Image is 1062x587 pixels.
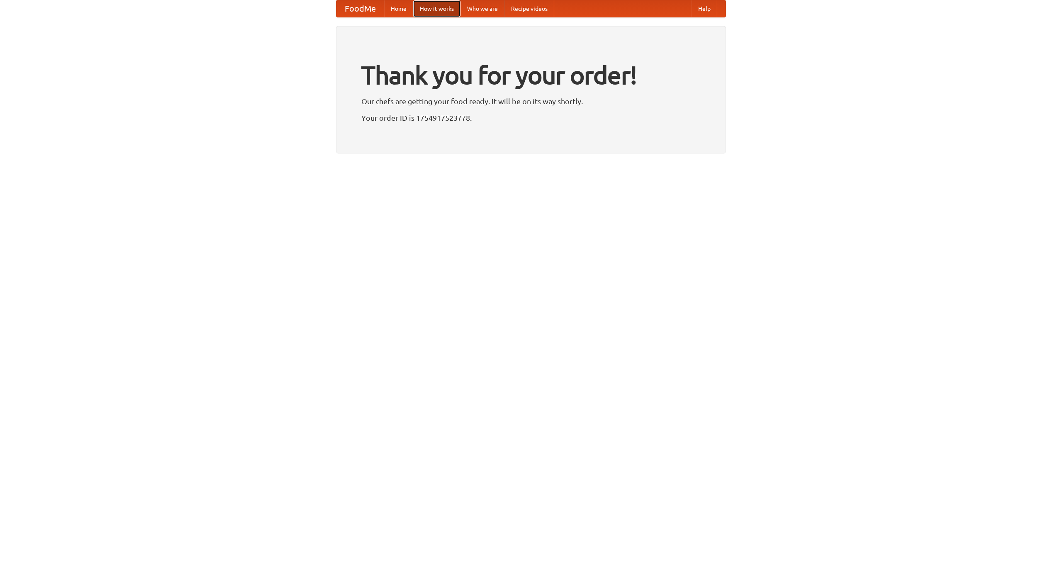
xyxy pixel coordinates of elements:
[361,112,701,124] p: Your order ID is 1754917523778.
[413,0,460,17] a: How it works
[692,0,717,17] a: Help
[460,0,504,17] a: Who we are
[361,55,701,95] h1: Thank you for your order!
[384,0,413,17] a: Home
[336,0,384,17] a: FoodMe
[504,0,554,17] a: Recipe videos
[361,95,701,107] p: Our chefs are getting your food ready. It will be on its way shortly.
